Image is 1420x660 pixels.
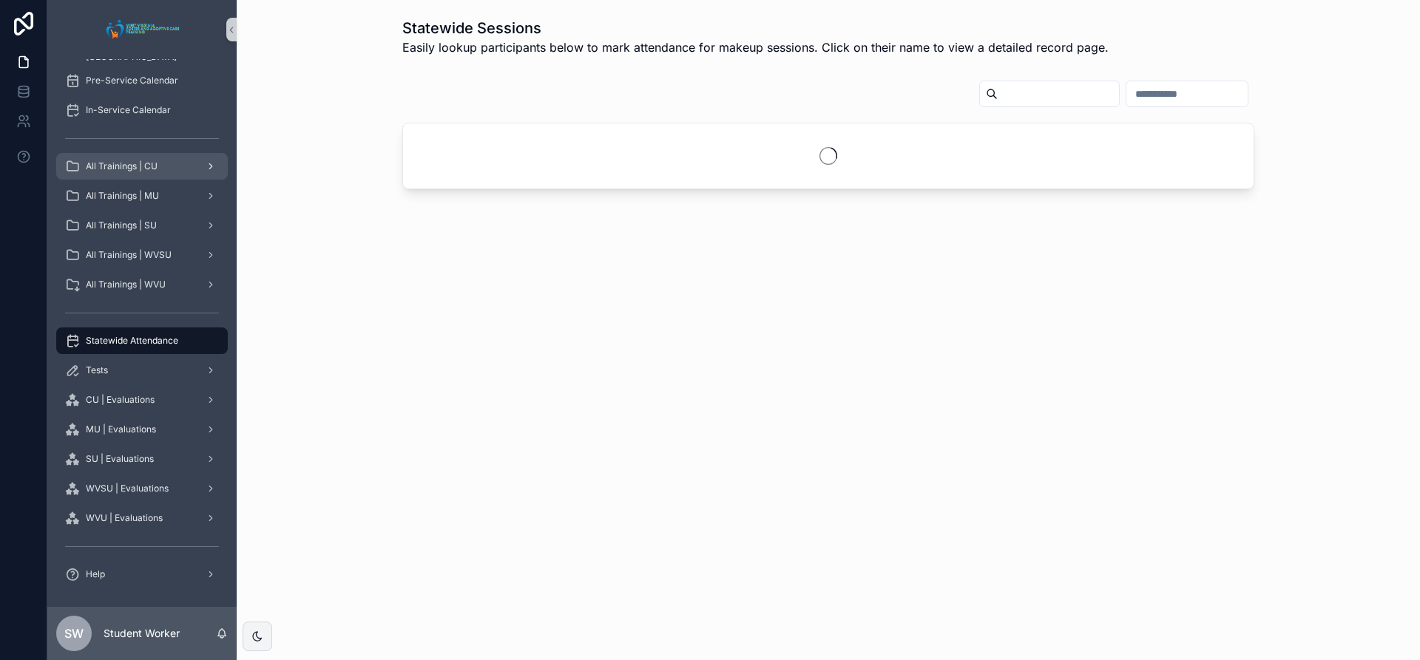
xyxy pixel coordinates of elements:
[102,18,183,41] img: App logo
[86,249,172,261] span: All Trainings | WVSU
[56,357,228,384] a: Tests
[47,59,237,607] div: scrollable content
[104,626,180,641] p: Student Worker
[56,212,228,239] a: All Trainings | SU
[86,423,156,435] span: MU | Evaluations
[56,183,228,209] a: All Trainings | MU
[86,453,154,465] span: SU | Evaluations
[86,568,105,580] span: Help
[86,160,158,172] span: All Trainings | CU
[86,190,159,202] span: All Trainings | MU
[56,242,228,268] a: All Trainings | WVSU
[56,446,228,472] a: SU | Evaluations
[56,97,228,123] a: In-Service Calendar
[64,625,84,642] span: SW
[86,483,169,494] span: WVSU | Evaluations
[86,104,171,116] span: In-Service Calendar
[86,279,166,290] span: All Trainings | WVU
[86,220,157,231] span: All Trainings | SU
[56,505,228,531] a: WVU | Evaluations
[56,561,228,588] a: Help
[86,512,163,524] span: WVU | Evaluations
[56,67,228,94] a: Pre-Service Calendar
[86,364,108,376] span: Tests
[56,327,228,354] a: Statewide Attendance
[56,416,228,443] a: MU | Evaluations
[402,18,1109,38] h1: Statewide Sessions
[56,475,228,502] a: WVSU | Evaluations
[56,387,228,413] a: CU | Evaluations
[56,271,228,298] a: All Trainings | WVU
[86,394,155,406] span: CU | Evaluations
[86,75,178,86] span: Pre-Service Calendar
[402,38,1109,56] span: Easily lookup participants below to mark attendance for makeup sessions. Click on their name to v...
[86,335,178,347] span: Statewide Attendance
[56,153,228,180] a: All Trainings | CU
